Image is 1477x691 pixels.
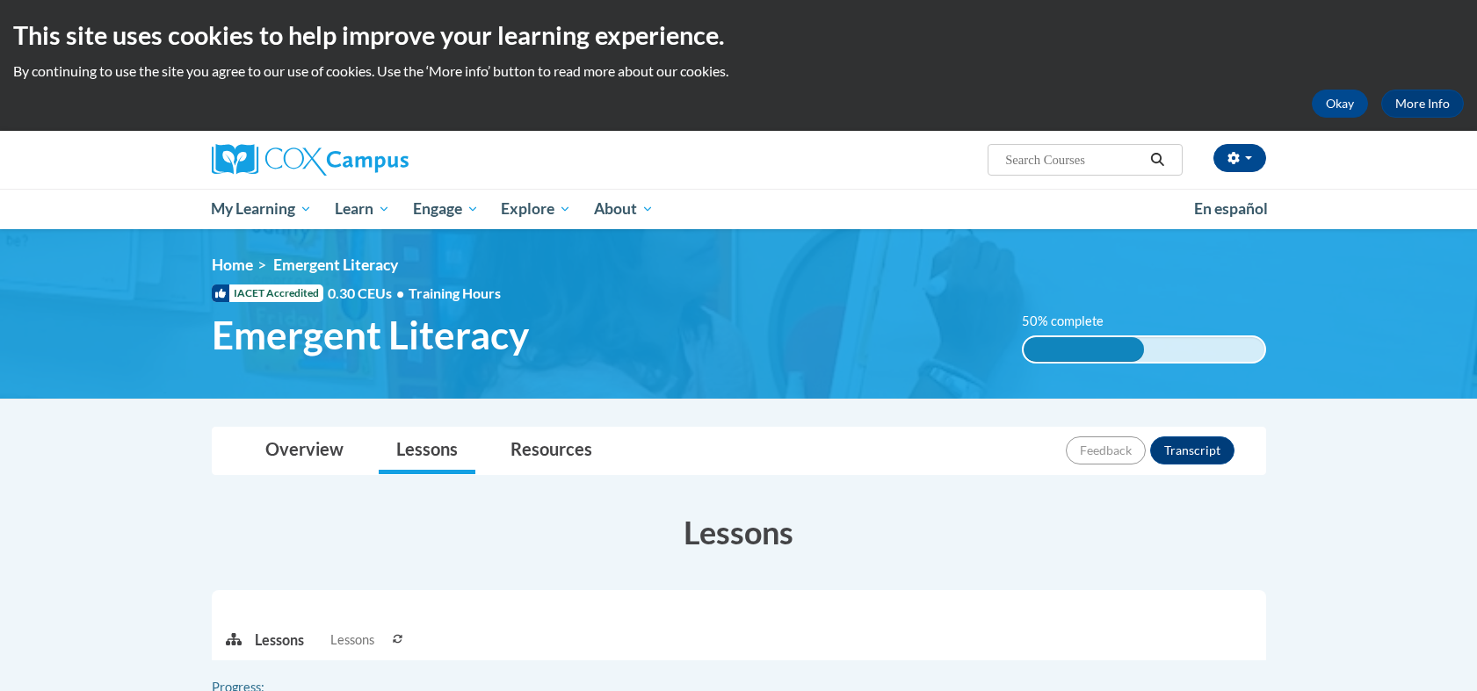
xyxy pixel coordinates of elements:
button: Okay [1312,90,1368,118]
button: Transcript [1150,436,1234,464]
span: Learn [335,198,390,220]
span: Lessons [330,630,374,650]
a: My Learning [200,189,324,229]
img: Cox Campus [212,144,409,176]
span: IACET Accredited [212,284,323,302]
span: Training Hours [409,284,501,301]
a: Learn [323,189,402,229]
p: By continuing to use the site you agree to our use of cookies. Use the ‘More info’ button to read... [13,61,1464,81]
span: About [594,198,654,220]
a: En español [1183,191,1279,227]
a: Lessons [379,428,475,474]
button: Feedback [1066,436,1146,464]
input: Search Courses [1003,149,1144,170]
h3: Lessons [212,510,1266,554]
span: Emergent Literacy [273,256,398,274]
a: Resources [493,428,610,474]
span: Engage [413,198,479,220]
a: Engage [402,189,490,229]
a: Home [212,256,253,274]
a: Explore [489,189,583,229]
span: 0.30 CEUs [328,284,409,303]
h2: This site uses cookies to help improve your learning experience. [13,18,1464,53]
span: Explore [501,198,571,220]
button: Account Settings [1213,144,1266,172]
p: Lessons [255,630,304,650]
a: Overview [248,428,361,474]
span: En español [1194,199,1268,218]
span: My Learning [211,198,312,220]
label: 50% complete [1022,312,1123,331]
div: 50% complete [1024,337,1144,362]
a: Cox Campus [212,144,546,176]
div: Main menu [185,189,1292,229]
span: • [396,284,404,301]
a: More Info [1381,90,1464,118]
span: Emergent Literacy [212,312,529,358]
button: Search [1144,149,1170,170]
a: About [583,189,665,229]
